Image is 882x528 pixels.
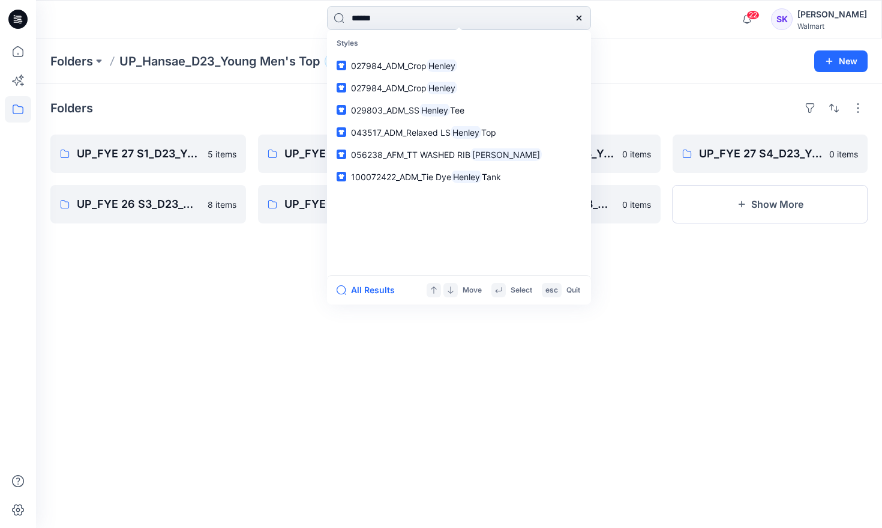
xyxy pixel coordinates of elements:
span: Tank [482,172,501,182]
p: UP_FYE 26 S4_D23_YOUNG MEN’S TOP HANSAE [284,196,408,213]
span: 22 [746,10,760,20]
span: 027984_ADM_Crop [351,83,427,93]
a: 029803_ADM_SSHenleyTee [329,99,589,121]
button: Show More [673,185,868,223]
mark: Henley [427,81,457,95]
p: Styles [329,32,589,55]
p: UP_FYE 27 S1_D23_YOUNG MEN’S TOP HANSAE [77,145,200,162]
p: UP_FYE 27 S3_D23_YOUNG MEN’S TOP HANSAE [284,145,408,162]
p: UP_FYE 27 S4_D23_YOUNG MEN’S TOP HANSAE [699,145,823,162]
mark: [PERSON_NAME] [470,148,542,162]
a: UP_FYE 27 S1_D23_YOUNG MEN’S TOP HANSAE5 items [50,135,246,173]
span: 043517_ADM_Relaxed LS [351,127,451,138]
a: UP_FYE 27 S4_D23_YOUNG MEN’S TOP HANSAE0 items [673,135,868,173]
p: 0 items [622,148,651,160]
a: UP_FYE 27 S3_D23_YOUNG MEN’S TOP HANSAE0 items [258,135,454,173]
div: [PERSON_NAME] [797,7,867,22]
span: Tee [450,105,464,115]
mark: Henley [451,170,482,184]
p: 0 items [829,148,858,160]
p: 8 items [208,198,236,211]
span: 056238_AFM_TT WASHED RIB [351,150,470,160]
button: 24 [325,53,364,70]
p: Select [511,284,532,297]
mark: Henley [451,126,481,139]
p: Move [463,284,482,297]
mark: Henley [427,59,457,73]
p: 0 items [622,198,651,211]
span: 100072422_ADM_Tie Dye [351,172,451,182]
p: 5 items [208,148,236,160]
a: UP_FYE 26 S3_D23_YOUNG MEN’S TOP HANSAE8 items [50,185,246,223]
div: SK [771,8,793,30]
span: 029803_ADM_SS [351,105,419,115]
a: UP_FYE 26 S4_D23_YOUNG MEN’S TOP HANSAE0 items [258,185,454,223]
a: 100072422_ADM_Tie DyeHenleyTank [329,166,589,188]
a: Folders [50,53,93,70]
span: 027984_ADM_Crop [351,61,427,71]
p: Quit [566,284,580,297]
h4: Folders [50,101,93,115]
span: Top [481,127,496,138]
a: 027984_ADM_CropHenley [329,77,589,99]
p: UP_Hansae_D23_Young Men's Top [119,53,320,70]
p: esc [545,284,558,297]
a: 043517_ADM_Relaxed LSHenleyTop [329,121,589,144]
button: New [814,50,868,72]
a: 056238_AFM_TT WASHED RIB[PERSON_NAME] [329,144,589,166]
div: Walmart [797,22,867,31]
p: UP_FYE 26 S3_D23_YOUNG MEN’S TOP HANSAE [77,196,200,213]
button: All Results [337,283,403,297]
a: 027984_ADM_CropHenley [329,55,589,77]
mark: Henley [419,103,450,117]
